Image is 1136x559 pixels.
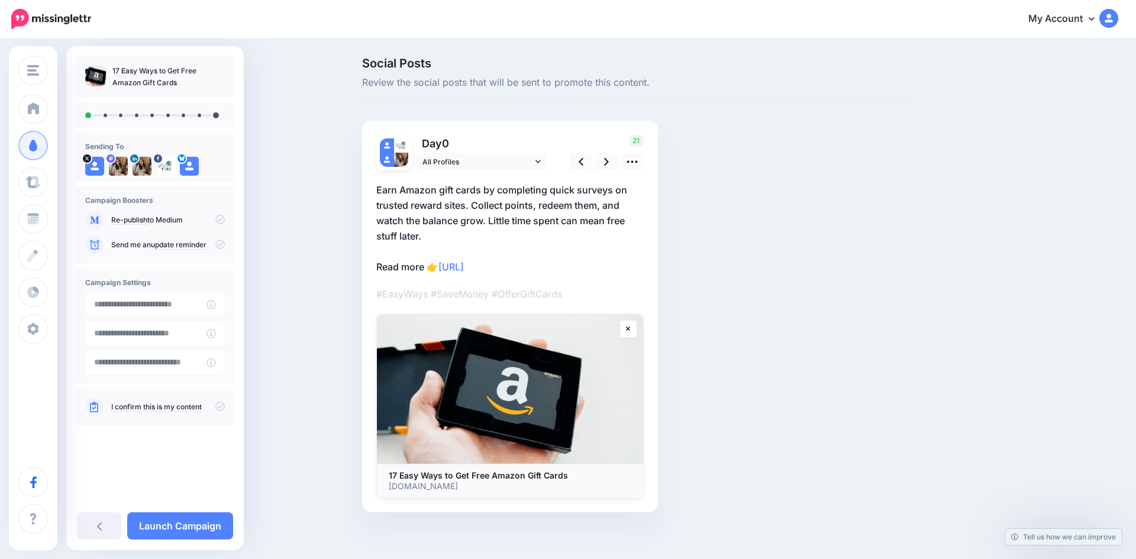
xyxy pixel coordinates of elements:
img: user_default_image.png [180,157,199,176]
span: All Profiles [422,156,532,168]
a: My Account [1016,5,1118,34]
img: 17 Easy Ways to Get Free Amazon Gift Cards [377,314,643,464]
img: user_default_image.png [380,153,394,167]
a: Tell us how we can improve [1005,529,1122,545]
p: [DOMAIN_NAME] [389,481,631,492]
img: user_default_image.png [380,138,394,153]
a: I confirm this is my content [111,402,202,412]
img: 1690273302207-88569.png [133,157,151,176]
p: to Medium [111,215,225,225]
img: user_default_image.png [85,157,104,176]
img: 1690273302207-88569.png [394,153,408,167]
b: 17 Easy Ways to Get Free Amazon Gift Cards [389,470,568,480]
a: update reminder [151,240,206,250]
h4: Campaign Settings [85,278,225,287]
img: 137c2137a2828240-89477.jpeg [109,157,128,176]
h4: Campaign Boosters [85,196,225,205]
p: Day [417,135,548,152]
img: 12dc9054bd006815fef969f8bba7e586_thumb.jpg [85,65,106,86]
img: 302279413_941954216721528_4677248601821306673_n-bsa153469.jpg [156,157,175,176]
span: Social Posts [362,57,911,69]
img: Missinglettr [11,9,91,29]
span: 0 [442,137,449,150]
p: 17 Easy Ways to Get Free Amazon Gift Cards [112,65,225,89]
p: #EasyWays #SaveMoney #OfferGiftCards [376,286,644,302]
p: Send me an [111,240,225,250]
a: Re-publish [111,215,147,225]
img: 302279413_941954216721528_4677248601821306673_n-bsa153469.jpg [394,138,408,153]
span: 21 [629,135,643,147]
a: [URL] [438,261,464,273]
h4: Sending To [85,142,225,151]
a: All Profiles [417,153,547,170]
span: Review the social posts that will be sent to promote this content. [362,75,911,91]
p: Earn Amazon gift cards by completing quick surveys on trusted reward sites. Collect points, redee... [376,182,644,274]
img: menu.png [27,65,39,76]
